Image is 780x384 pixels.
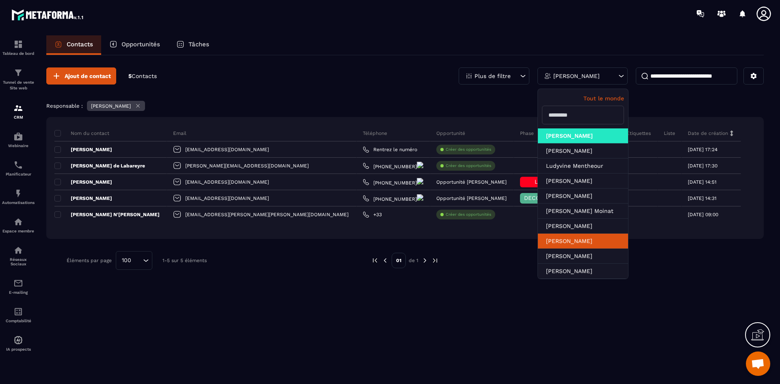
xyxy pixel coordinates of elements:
a: accountantaccountantComptabilité [2,301,35,329]
p: Nom du contact [54,130,109,137]
li: [PERSON_NAME] [538,249,628,264]
li: [PERSON_NAME] [538,174,628,189]
a: [PHONE_NUMBER] [363,162,423,169]
p: Opportunité [436,130,465,137]
p: Webinaire [2,143,35,148]
p: Liste [664,130,675,137]
img: automations [13,132,23,141]
a: schedulerschedulerPlanificateur [2,154,35,182]
a: Opportunités [101,35,168,55]
p: Tunnel de vente Site web [2,80,35,91]
p: Créer des opportunités [446,147,491,152]
p: [DATE] 14:31 [688,195,717,201]
p: [PERSON_NAME] de Labareyre [54,163,145,169]
img: email [13,278,23,288]
span: 100 [119,256,134,265]
p: 1-5 sur 5 éléments [162,258,207,263]
a: automationsautomationsWebinaire [2,126,35,154]
a: Contacts [46,35,101,55]
a: Tâches [168,35,217,55]
input: Search for option [134,256,141,265]
p: [PERSON_NAME] [553,73,600,79]
p: [DATE] 09:00 [688,212,718,217]
p: Date de création [688,130,728,137]
p: Téléphone [363,130,387,137]
span: Ajout de contact [65,72,111,80]
p: de 1 [409,257,418,264]
p: Tâches [188,41,209,48]
p: Tableau de bord [2,51,35,56]
img: next [431,257,439,264]
li: [PERSON_NAME] [538,264,628,279]
a: formationformationTableau de bord [2,33,35,62]
p: Phase [520,130,534,137]
a: formationformationTunnel de vente Site web [2,62,35,97]
button: Ajout de contact [46,67,116,85]
p: Automatisations [2,200,35,205]
div: Search for option [116,251,152,270]
img: automations [13,217,23,227]
p: Espace membre [2,229,35,233]
a: formationformationCRM [2,97,35,126]
a: social-networksocial-networkRéseaux Sociaux [2,239,35,272]
div: Ouvrir le chat [746,351,770,376]
li: [PERSON_NAME] Moinat [538,204,628,219]
a: automationsautomationsAutomatisations [2,182,35,211]
p: Responsable : [46,103,83,109]
p: [PERSON_NAME] [54,179,112,185]
a: [PHONE_NUMBER] [363,178,423,186]
img: scheduler [13,160,23,170]
img: prev [381,257,389,264]
li: [PERSON_NAME] [538,128,628,143]
p: [DATE] 17:30 [688,163,717,169]
p: Tout le monde [542,95,624,102]
img: formation [13,39,23,49]
li: [PERSON_NAME] [538,143,628,158]
p: Email [173,130,186,137]
a: automationsautomationsEspace membre [2,211,35,239]
span: Contacts [132,73,157,79]
img: formation [13,103,23,113]
li: [PERSON_NAME] [538,234,628,249]
li: [PERSON_NAME] [538,189,628,204]
p: Étiquettes [626,130,651,137]
p: Opportunité [PERSON_NAME] [436,179,507,185]
p: Créer des opportunités [446,163,491,169]
p: [DATE] 14:51 [688,179,717,185]
p: Réseaux Sociaux [2,257,35,266]
li: [PERSON_NAME] [538,219,628,234]
p: Opportunité [PERSON_NAME] [436,195,507,201]
p: E-mailing [2,290,35,295]
img: logo [11,7,84,22]
p: [PERSON_NAME] [54,146,112,153]
p: Contacts [67,41,93,48]
img: prev [371,257,379,264]
p: Plus de filtre [474,73,511,79]
p: 01 [392,253,406,268]
img: social-network [13,245,23,255]
p: Éléments par page [67,258,112,263]
a: [PHONE_NUMBER] [363,194,423,202]
img: automations [13,335,23,345]
img: accountant [13,307,23,317]
img: formation [13,68,23,78]
span: Lost [535,178,546,185]
p: Comptabilité [2,319,35,323]
p: CRM [2,115,35,119]
p: IA prospects [2,347,35,351]
p: [PERSON_NAME] [54,195,112,202]
a: +33 [363,211,382,218]
p: Planificateur [2,172,35,176]
li: Ludyvine Mentheour [538,158,628,174]
p: Créer des opportunités [446,212,491,217]
img: next [421,257,429,264]
p: [PERSON_NAME] [91,103,131,109]
p: [PERSON_NAME] N'[PERSON_NAME] [54,211,160,218]
span: DECOUVERTE APPROFONDIE [524,195,603,201]
p: 5 [128,72,157,80]
img: automations [13,189,23,198]
p: [DATE] 17:24 [688,147,717,152]
a: emailemailE-mailing [2,272,35,301]
p: Opportunités [121,41,160,48]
